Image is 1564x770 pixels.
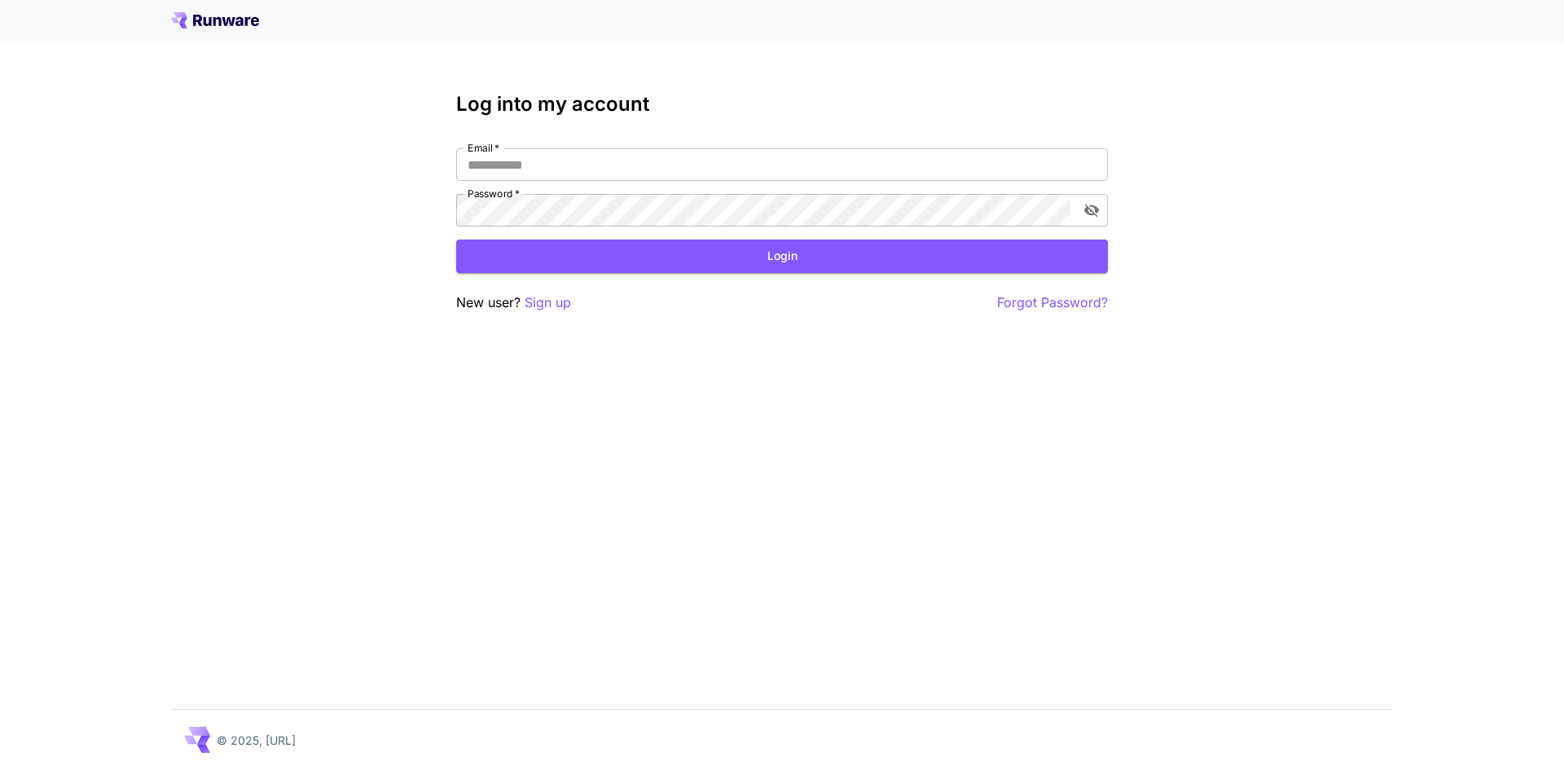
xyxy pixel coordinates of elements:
[997,293,1108,313] button: Forgot Password?
[468,141,499,155] label: Email
[468,187,520,200] label: Password
[456,93,1108,116] h3: Log into my account
[217,732,296,749] p: © 2025, [URL]
[456,240,1108,273] button: Login
[456,293,571,313] p: New user?
[1077,196,1106,225] button: toggle password visibility
[525,293,571,313] button: Sign up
